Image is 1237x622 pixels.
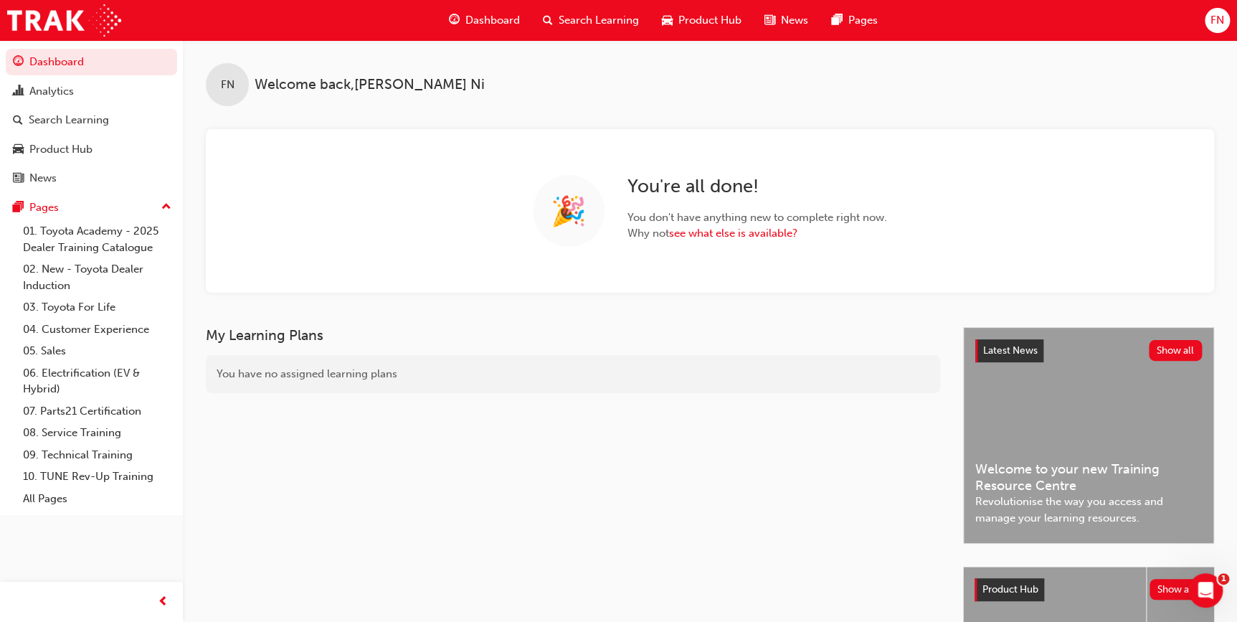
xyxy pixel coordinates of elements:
[13,85,24,98] span: chart-icon
[781,12,808,29] span: News
[13,143,24,156] span: car-icon
[6,46,177,194] button: DashboardAnalyticsSearch LearningProduct HubNews
[13,172,24,185] span: news-icon
[465,12,520,29] span: Dashboard
[975,494,1202,526] span: Revolutionise the way you access and manage your learning resources.
[206,327,940,344] h3: My Learning Plans
[627,209,887,226] span: You don ' t have anything new to complete right now.
[6,194,177,221] button: Pages
[831,11,842,29] span: pages-icon
[29,199,59,216] div: Pages
[820,6,888,35] a: pages-iconPages
[17,258,177,296] a: 02. New - Toyota Dealer Induction
[206,355,940,393] div: You have no assigned learning plans
[29,141,93,158] div: Product Hub
[531,6,650,35] a: search-iconSearch Learning
[161,198,171,217] span: up-icon
[975,339,1202,362] a: Latest NewsShow all
[983,344,1038,357] span: Latest News
[975,461,1202,494] span: Welcome to your new Training Resource Centre
[17,220,177,258] a: 01. Toyota Academy - 2025 Dealer Training Catalogue
[1205,8,1230,33] button: FN
[848,12,877,29] span: Pages
[753,6,820,35] a: news-iconNews
[543,11,553,29] span: search-icon
[6,165,177,192] a: News
[13,202,24,215] span: pages-icon
[17,466,177,488] a: 10. TUNE Rev-Up Training
[6,49,177,75] a: Dashboard
[627,225,887,242] span: Why not
[7,4,121,37] img: Trak
[669,227,797,240] a: see what else is available?
[29,112,109,128] div: Search Learning
[975,578,1203,601] a: Product HubShow all
[650,6,753,35] a: car-iconProduct Hub
[559,12,639,29] span: Search Learning
[158,593,169,611] span: prev-icon
[17,340,177,362] a: 05. Sales
[1150,579,1203,600] button: Show all
[17,488,177,510] a: All Pages
[17,422,177,444] a: 08. Service Training
[17,319,177,341] a: 04. Customer Experience
[1218,573,1229,585] span: 1
[17,444,177,466] a: 09. Technical Training
[6,136,177,163] a: Product Hub
[221,77,234,93] span: FN
[764,11,775,29] span: news-icon
[6,107,177,133] a: Search Learning
[29,83,74,100] div: Analytics
[678,12,741,29] span: Product Hub
[1210,12,1224,29] span: FN
[17,296,177,319] a: 03. Toyota For Life
[13,56,24,69] span: guage-icon
[551,203,587,220] span: 🎉
[29,170,57,187] div: News
[437,6,531,35] a: guage-iconDashboard
[627,175,887,198] h2: You ' re all done!
[1149,340,1203,361] button: Show all
[449,11,460,29] span: guage-icon
[13,114,23,127] span: search-icon
[1188,573,1223,608] iframe: Intercom live chat
[17,362,177,400] a: 06. Electrification (EV & Hybrid)
[255,77,485,93] span: Welcome back , [PERSON_NAME] Ni
[17,400,177,423] a: 07. Parts21 Certification
[963,327,1214,544] a: Latest NewsShow allWelcome to your new Training Resource CentreRevolutionise the way you access a...
[662,11,673,29] span: car-icon
[982,583,1038,595] span: Product Hub
[6,78,177,105] a: Analytics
